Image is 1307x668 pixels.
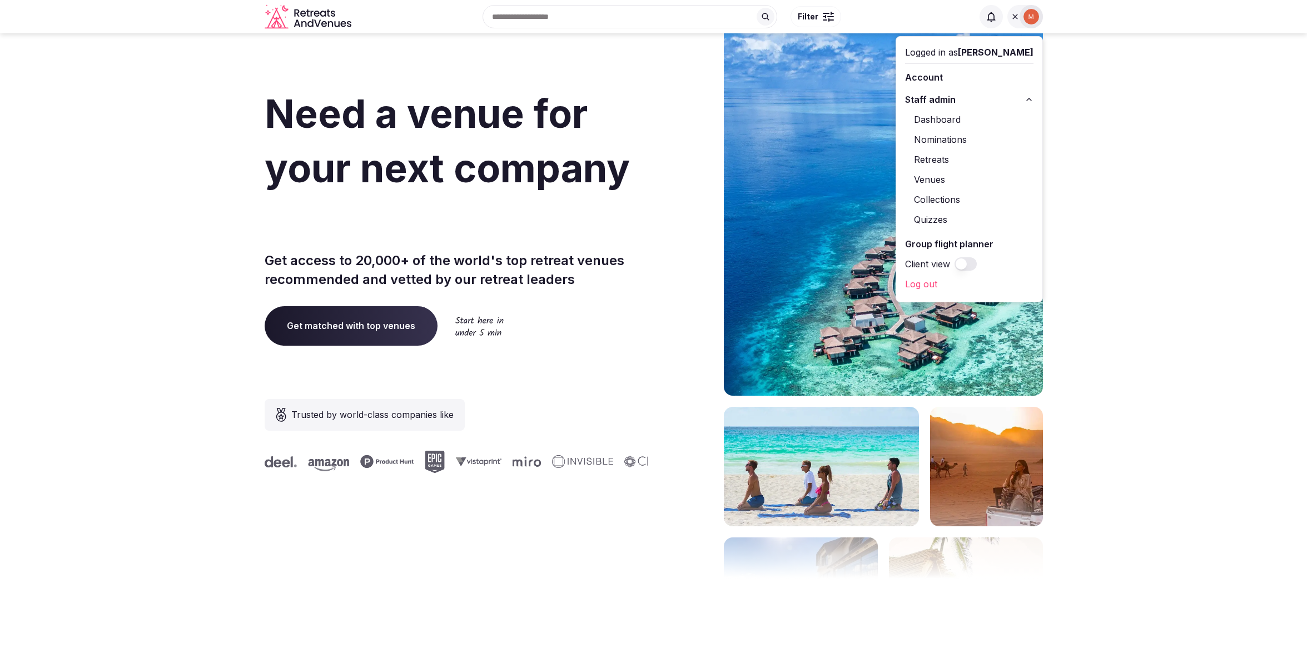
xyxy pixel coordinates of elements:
[265,251,649,288] p: Get access to 20,000+ of the world's top retreat venues recommended and vetted by our retreat lea...
[905,131,1033,148] a: Nominations
[958,47,1033,58] span: [PERSON_NAME]
[905,111,1033,128] a: Dashboard
[905,91,1033,108] button: Staff admin
[905,257,950,271] label: Client view
[265,4,354,29] a: Visit the homepage
[905,275,1033,293] a: Log out
[265,4,354,29] svg: Retreats and Venues company logo
[265,306,438,345] a: Get matched with top venues
[905,68,1033,86] a: Account
[930,407,1043,526] img: woman sitting in back of truck with camels
[791,6,841,27] button: Filter
[456,457,501,466] svg: Vistaprint company logo
[905,171,1033,188] a: Venues
[265,90,630,192] span: Need a venue for your next company
[513,456,541,467] svg: Miro company logo
[905,235,1033,253] a: Group flight planner
[455,316,504,336] img: Start here in under 5 min
[425,451,445,473] svg: Epic Games company logo
[265,456,297,467] svg: Deel company logo
[905,46,1033,59] div: Logged in as
[905,151,1033,168] a: Retreats
[724,407,919,526] img: yoga on tropical beach
[1023,9,1039,24] img: Mark Fromson
[905,191,1033,208] a: Collections
[552,455,613,468] svg: Invisible company logo
[905,93,956,106] span: Staff admin
[291,408,454,421] span: Trusted by world-class companies like
[798,11,818,22] span: Filter
[905,211,1033,228] a: Quizzes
